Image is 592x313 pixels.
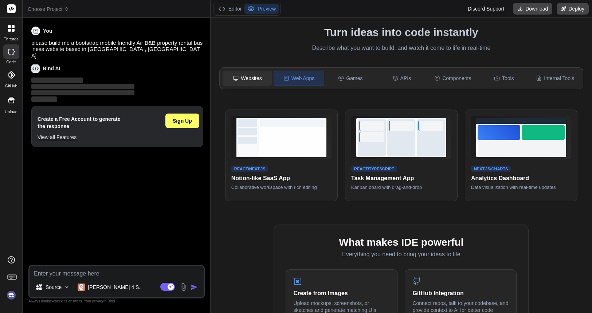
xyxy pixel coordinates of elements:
[38,134,120,141] p: View all Features
[31,84,134,89] span: ‌
[78,284,85,291] img: Claude 4 Sonnet
[351,184,451,191] p: Kanban board with drag-and-drop
[479,71,529,86] div: Tools
[557,3,589,15] button: Deploy
[38,115,120,130] h1: Create a Free Account to generate the response
[4,37,18,41] label: threads
[293,290,390,297] h4: Create from Images
[43,27,52,35] h6: You
[5,289,17,301] img: signin
[231,175,332,182] h4: Notion-like SaaS App
[471,175,571,182] h4: Analytics Dashboard
[412,290,509,297] h4: GitHub Integration
[64,284,70,290] img: Pick Models
[513,3,552,15] button: Download
[286,237,517,248] h2: What makes IDE powerful
[215,43,588,53] p: Describe what you want to build, and watch it come to life in real-time
[530,71,580,86] div: Internal Tools
[351,175,451,182] h4: Task Management App
[43,65,60,72] h6: Bind AI
[31,40,203,59] p: please build me a bootstrap mobile friendly Air B&B property rental business website based in [GE...
[351,166,397,173] div: React/TypeScript
[223,71,272,86] div: Websites
[215,26,588,39] h1: Turn ideas into code instantly
[326,71,375,86] div: Games
[28,5,69,13] span: Choose Project
[231,184,332,191] p: Collaborative workspace with rich editing
[377,71,426,86] div: APIs
[471,166,511,173] div: Next.js/Charts
[5,84,17,88] label: GitHub
[46,284,62,291] p: Source
[274,71,324,86] div: Web Apps
[31,90,134,95] span: ‌
[6,60,16,64] label: code
[92,299,104,303] span: privacy
[191,284,198,291] img: icon
[286,251,517,258] p: Everything you need to bring your ideas to life
[471,184,571,191] p: Data visualization with real-time updates
[463,3,509,15] div: Discord Support
[428,71,478,86] div: Components
[28,298,205,304] p: Always double-check its answers. Your in Bind
[88,284,142,291] p: [PERSON_NAME] 4 S..
[231,166,268,173] div: React/Next.js
[173,117,192,124] span: Sign Up
[244,4,279,14] button: Preview
[31,78,83,83] span: ‌
[215,4,245,14] button: Editor
[31,96,57,102] span: ‌
[5,110,17,114] label: Upload
[179,283,188,291] img: attachment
